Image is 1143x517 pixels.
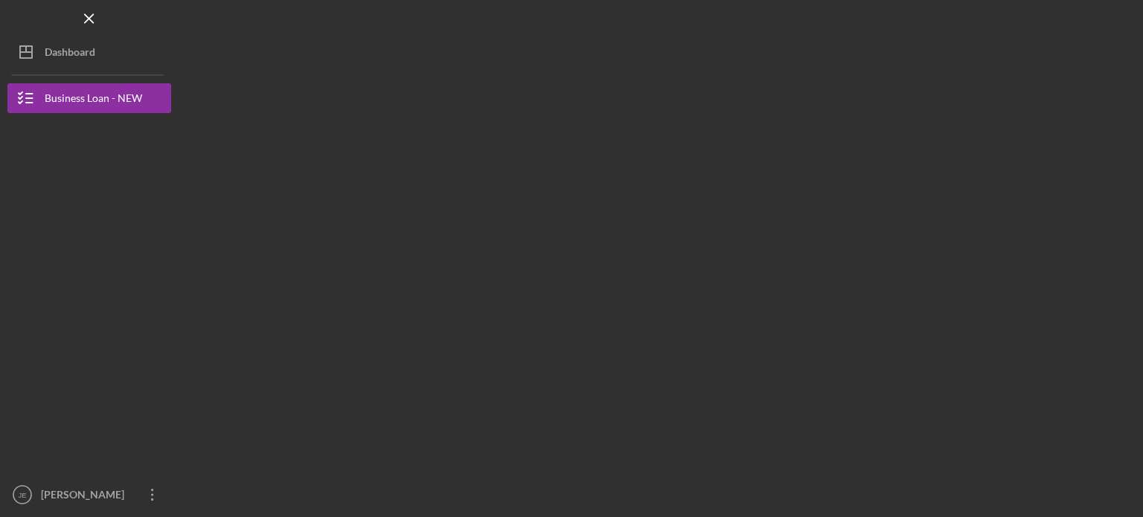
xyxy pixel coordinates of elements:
[45,37,95,71] div: Dashboard
[7,83,171,113] button: Business Loan - NEW
[7,480,171,510] button: JE[PERSON_NAME]
[37,480,134,513] div: [PERSON_NAME]
[18,491,26,499] text: JE
[7,37,171,67] button: Dashboard
[45,83,142,117] div: Business Loan - NEW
